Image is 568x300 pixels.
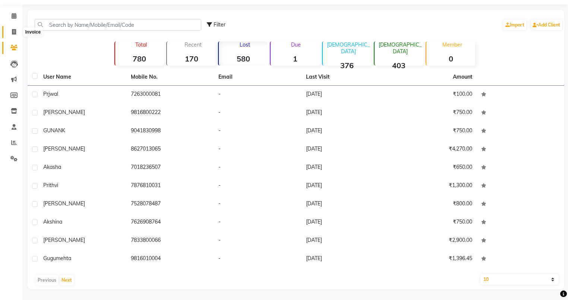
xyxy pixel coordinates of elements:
span: GUNANK [43,127,65,134]
td: 9816800222 [126,104,214,122]
td: [DATE] [302,195,389,214]
p: Due [272,41,319,48]
td: 7018236507 [126,159,214,177]
td: ₹750.00 [389,214,477,232]
td: [DATE] [302,140,389,159]
strong: 580 [219,54,268,63]
td: ₹100.00 [389,86,477,104]
span: gugu [43,255,56,262]
td: ₹750.00 [389,104,477,122]
input: Search by Name/Mobile/Email/Code [35,19,201,31]
td: 7626908764 [126,214,214,232]
strong: 376 [323,61,372,70]
strong: 0 [426,54,475,63]
td: ₹750.00 [389,122,477,140]
td: [DATE] [302,86,389,104]
p: Member [429,41,475,48]
span: mehta [56,255,71,262]
span: [PERSON_NAME] [43,145,85,152]
p: Total [118,41,164,48]
a: Import [504,20,526,30]
td: - [214,177,302,195]
span: Filter [214,21,225,28]
td: - [214,104,302,122]
a: Add Client [531,20,562,30]
td: ₹1,300.00 [389,177,477,195]
span: prjwal [43,91,58,97]
p: [DEMOGRAPHIC_DATA] [326,41,372,55]
th: Last Visit [302,69,389,86]
td: 9816010004 [126,250,214,268]
td: - [214,159,302,177]
span: akshina [43,218,62,225]
button: Next [60,275,74,285]
td: - [214,195,302,214]
strong: 170 [167,54,216,63]
th: Amount [448,69,477,85]
div: Invoice [23,28,42,37]
span: [PERSON_NAME] [43,200,85,207]
th: User Name [39,69,126,86]
td: ₹800.00 [389,195,477,214]
td: 9041830998 [126,122,214,140]
td: 7263000081 [126,86,214,104]
td: - [214,232,302,250]
span: Akasha [43,164,61,170]
td: - [214,250,302,268]
td: 7876810031 [126,177,214,195]
span: [PERSON_NAME] [43,237,85,243]
span: [PERSON_NAME] [43,109,85,116]
th: Email [214,69,302,86]
td: [DATE] [302,122,389,140]
td: [DATE] [302,214,389,232]
span: prithvi [43,182,58,189]
strong: 1 [271,54,319,63]
td: [DATE] [302,177,389,195]
td: [DATE] [302,232,389,250]
td: 7528078487 [126,195,214,214]
strong: 403 [375,61,423,70]
td: ₹1,396.45 [389,250,477,268]
td: 7833800066 [126,232,214,250]
td: 8627013065 [126,140,214,159]
td: [DATE] [302,250,389,268]
td: - [214,86,302,104]
p: Recent [170,41,216,48]
p: [DEMOGRAPHIC_DATA] [378,41,423,55]
td: [DATE] [302,159,389,177]
td: ₹2,900.00 [389,232,477,250]
p: Lost [222,41,268,48]
td: ₹4,270.00 [389,140,477,159]
td: [DATE] [302,104,389,122]
strong: 780 [115,54,164,63]
th: Mobile No. [126,69,214,86]
td: - [214,122,302,140]
td: - [214,140,302,159]
td: ₹650.00 [389,159,477,177]
td: - [214,214,302,232]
